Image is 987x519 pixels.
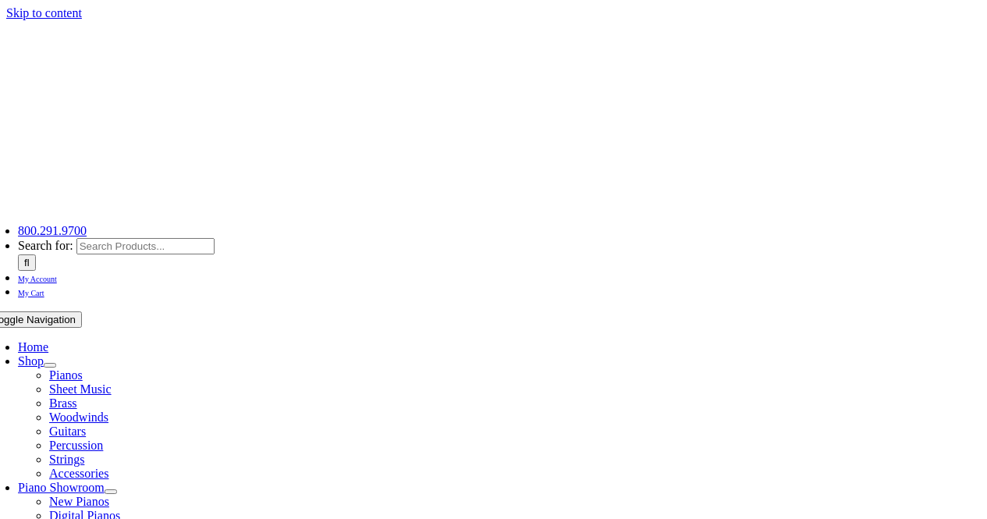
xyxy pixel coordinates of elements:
button: Open submenu of Shop [44,363,56,368]
a: Accessories [49,467,108,480]
a: Sheet Music [49,382,112,396]
a: Shop [18,354,44,368]
a: Woodwinds [49,411,108,424]
a: Guitars [49,425,86,438]
a: Piano Showroom [18,481,105,494]
a: Brass [49,396,77,410]
a: 800.291.9700 [18,224,87,237]
a: Home [18,340,48,354]
span: Search for: [18,239,73,252]
a: Skip to content [6,6,82,20]
a: New Pianos [49,495,109,508]
button: Open submenu of Piano Showroom [105,489,117,494]
a: My Account [18,271,57,284]
span: My Cart [18,289,44,297]
input: Search [18,254,36,271]
a: Strings [49,453,84,466]
a: Pianos [49,368,83,382]
input: Search Products... [76,238,215,254]
a: My Cart [18,285,44,298]
a: Percussion [49,439,103,452]
span: My Account [18,275,57,283]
